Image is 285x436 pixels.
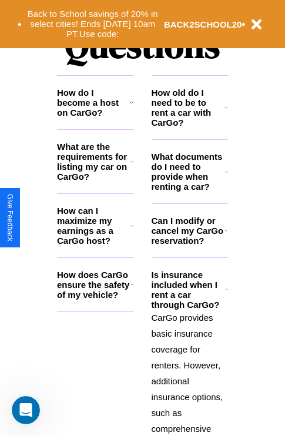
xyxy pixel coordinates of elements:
[57,142,130,182] h3: What are the requirements for listing my car on CarGo?
[6,194,14,242] div: Give Feedback
[12,396,40,424] iframe: Intercom live chat
[152,216,224,246] h3: Can I modify or cancel my CarGo reservation?
[152,152,226,192] h3: What documents do I need to provide when renting a car?
[57,270,130,300] h3: How does CarGo ensure the safety of my vehicle?
[152,270,225,310] h3: Is insurance included when I rent a car through CarGo?
[22,6,164,42] button: Back to School savings of 20% in select cities! Ends [DATE] 10am PT.Use code:
[152,88,225,128] h3: How old do I need to be to rent a car with CarGo?
[57,88,129,118] h3: How do I become a host on CarGo?
[164,19,242,29] b: BACK2SCHOOL20
[57,206,130,246] h3: How can I maximize my earnings as a CarGo host?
